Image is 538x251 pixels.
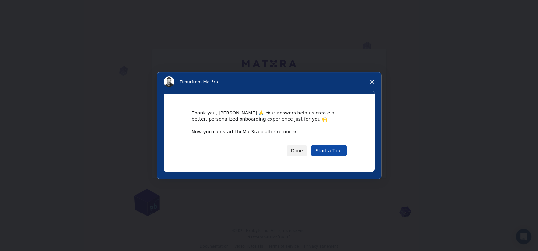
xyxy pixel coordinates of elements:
[180,79,192,84] span: Timur
[192,79,218,84] span: from Mat3ra
[363,72,381,91] span: Close survey
[192,129,347,135] div: Now you can start the
[242,129,296,134] a: Mat3ra platform tour ➜
[13,5,37,11] span: Support
[311,145,346,156] a: Start a Tour
[287,145,307,156] button: Done
[192,110,347,122] div: Thank you, [PERSON_NAME] 🙏 Your answers help us create a better, personalized onboarding experien...
[164,76,174,87] img: Profile image for Timur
